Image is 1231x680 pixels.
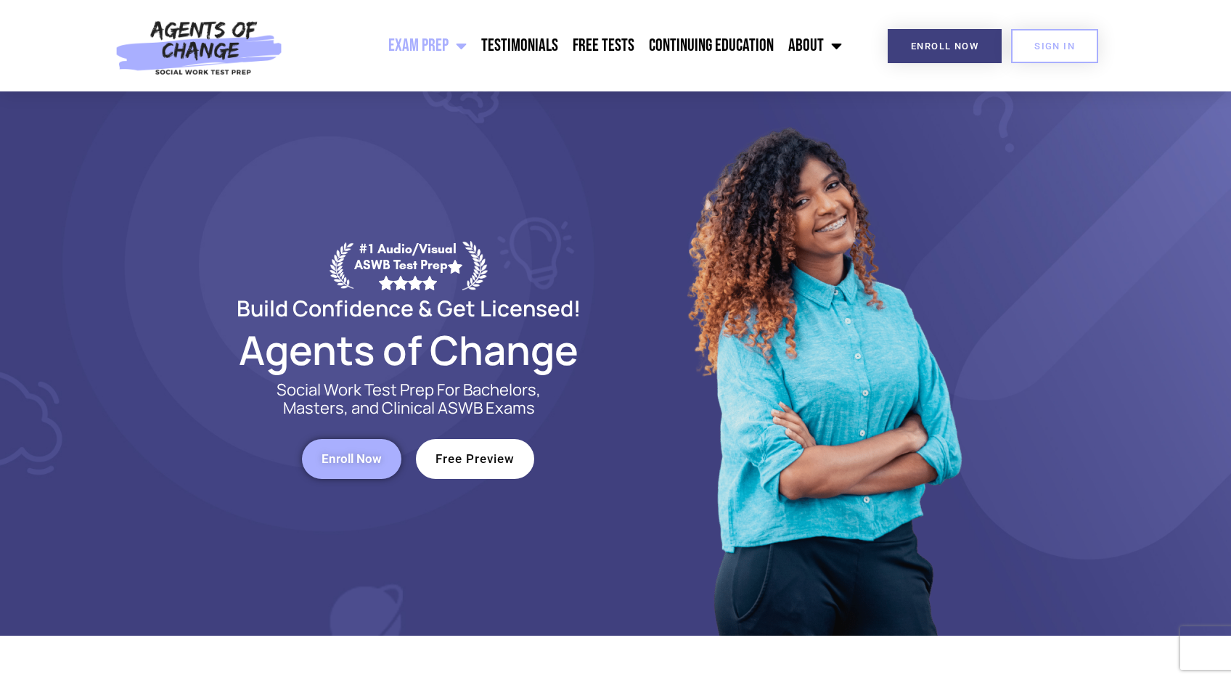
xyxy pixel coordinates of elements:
[474,28,565,64] a: Testimonials
[353,241,462,290] div: #1 Audio/Visual ASWB Test Prep
[781,28,849,64] a: About
[888,29,1002,63] a: Enroll Now
[290,28,849,64] nav: Menu
[565,28,642,64] a: Free Tests
[1011,29,1098,63] a: SIGN IN
[322,453,382,465] span: Enroll Now
[911,41,978,51] span: Enroll Now
[416,439,534,479] a: Free Preview
[677,91,968,636] img: Website Image 1 (1)
[260,381,557,417] p: Social Work Test Prep For Bachelors, Masters, and Clinical ASWB Exams
[202,298,615,319] h2: Build Confidence & Get Licensed!
[302,439,401,479] a: Enroll Now
[1034,41,1075,51] span: SIGN IN
[435,453,515,465] span: Free Preview
[642,28,781,64] a: Continuing Education
[381,28,474,64] a: Exam Prep
[202,333,615,366] h2: Agents of Change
